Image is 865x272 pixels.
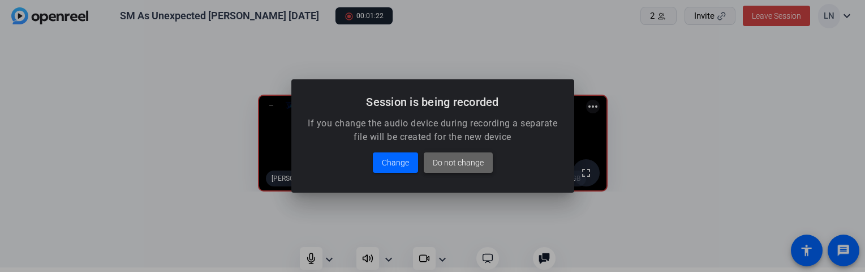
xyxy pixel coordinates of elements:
button: Do not change [424,152,493,173]
button: Change [373,152,418,173]
p: If you change the audio device during recording a separate file will be created for the new device [305,117,561,144]
span: Do not change [433,156,484,169]
span: Change [382,156,409,169]
h2: Session is being recorded [305,93,561,111]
